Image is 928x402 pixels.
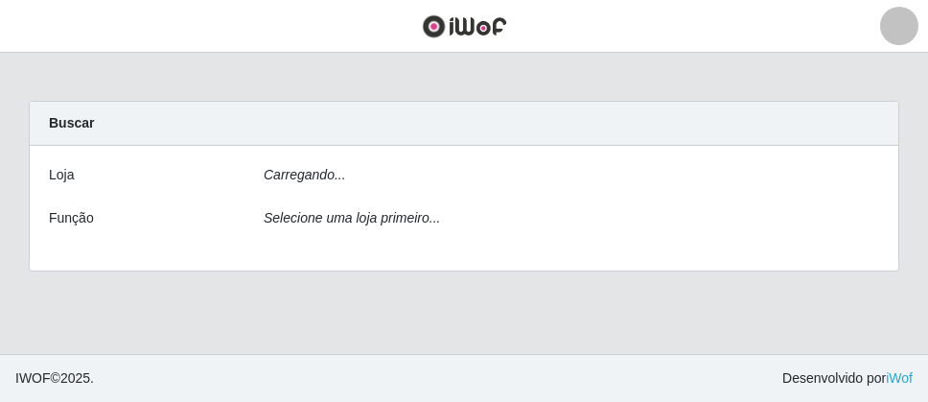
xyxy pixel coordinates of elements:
[422,14,507,38] img: CoreUI Logo
[264,210,440,225] i: Selecione uma loja primeiro...
[15,370,51,386] span: IWOF
[15,368,94,389] span: © 2025 .
[49,165,74,185] label: Loja
[264,167,346,182] i: Carregando...
[49,115,94,130] strong: Buscar
[782,368,913,389] span: Desenvolvido por
[886,370,913,386] a: iWof
[49,208,94,228] label: Função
